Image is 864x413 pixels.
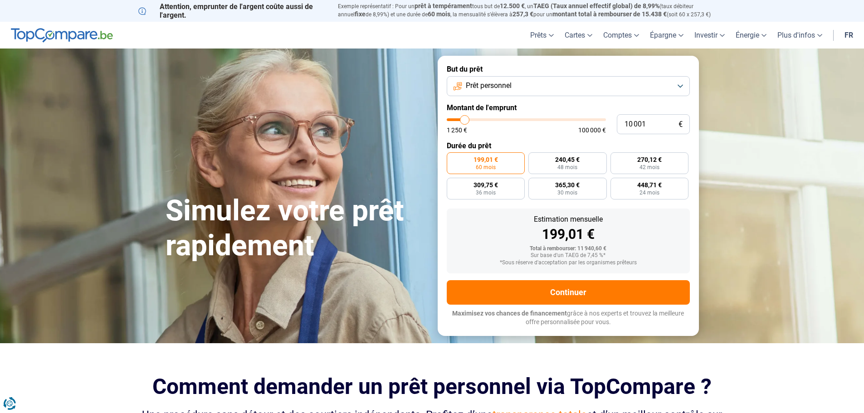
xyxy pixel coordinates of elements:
[447,280,690,305] button: Continuer
[466,81,512,91] span: Prêt personnel
[473,156,498,163] span: 199,01 €
[452,310,567,317] span: Maximisez vos chances de financement
[552,10,667,18] span: montant total à rembourser de 15.438 €
[138,374,726,399] h2: Comment demander un prêt personnel via TopCompare ?
[598,22,644,49] a: Comptes
[476,165,496,170] span: 60 mois
[476,190,496,195] span: 36 mois
[138,2,327,19] p: Attention, emprunter de l'argent coûte aussi de l'argent.
[772,22,828,49] a: Plus d'infos
[639,190,659,195] span: 24 mois
[639,165,659,170] span: 42 mois
[454,246,683,252] div: Total à rembourser: 11 940,60 €
[428,10,450,18] span: 60 mois
[447,76,690,96] button: Prêt personnel
[454,253,683,259] div: Sur base d'un TAEG de 7,45 %*
[338,2,726,19] p: Exemple représentatif : Pour un tous but de , un (taux débiteur annuel de 8,99%) et une durée de ...
[355,10,366,18] span: fixe
[513,10,533,18] span: 257,3 €
[11,28,113,43] img: TopCompare
[578,127,606,133] span: 100 000 €
[447,309,690,327] p: grâce à nos experts et trouvez la meilleure offre personnalisée pour vous.
[637,156,662,163] span: 270,12 €
[447,141,690,150] label: Durée du prêt
[559,22,598,49] a: Cartes
[679,121,683,128] span: €
[454,260,683,266] div: *Sous réserve d'acceptation par les organismes prêteurs
[730,22,772,49] a: Énergie
[533,2,659,10] span: TAEG (Taux annuel effectif global) de 8,99%
[644,22,689,49] a: Épargne
[447,103,690,112] label: Montant de l'emprunt
[473,182,498,188] span: 309,75 €
[555,156,580,163] span: 240,45 €
[689,22,730,49] a: Investir
[500,2,525,10] span: 12.500 €
[839,22,859,49] a: fr
[555,182,580,188] span: 365,30 €
[637,182,662,188] span: 448,71 €
[415,2,472,10] span: prêt à tempérament
[557,190,577,195] span: 30 mois
[447,65,690,73] label: But du prêt
[166,194,427,263] h1: Simulez votre prêt rapidement
[454,216,683,223] div: Estimation mensuelle
[454,228,683,241] div: 199,01 €
[557,165,577,170] span: 48 mois
[525,22,559,49] a: Prêts
[447,127,467,133] span: 1 250 €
